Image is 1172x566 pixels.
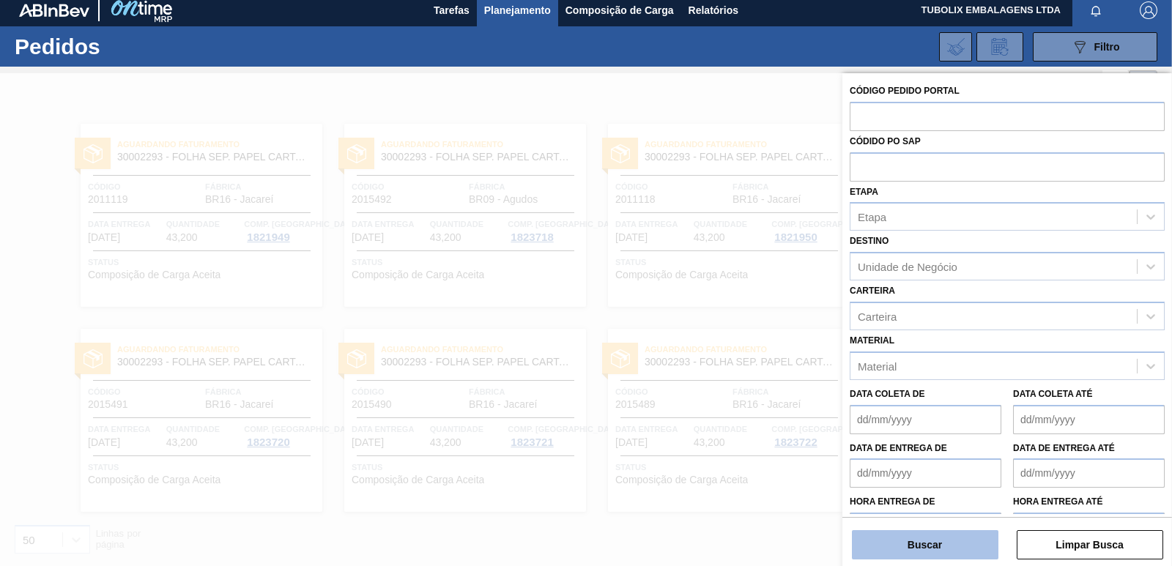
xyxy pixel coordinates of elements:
[858,261,957,273] div: Unidade de Negócio
[1094,41,1120,53] span: Filtro
[1013,389,1092,399] label: Data coleta até
[858,310,897,322] div: Carteira
[850,389,924,399] label: Data coleta de
[850,236,889,246] label: Destino
[850,405,1001,434] input: dd/mm/yyyy
[565,1,674,19] span: Composição de Carga
[850,136,921,146] label: Códido PO SAP
[1013,458,1165,488] input: dd/mm/yyyy
[939,32,972,62] div: Importar Negociações dos Pedidos
[1033,32,1157,62] button: Filtro
[1013,491,1165,513] label: Hora entrega até
[1130,70,1157,98] div: Visão em Cards
[850,286,895,296] label: Carteira
[976,32,1023,62] div: Solicitação de Revisão de Pedidos
[858,360,897,372] div: Material
[850,187,878,197] label: Etapa
[1013,443,1115,453] label: Data de Entrega até
[850,86,960,96] label: Código Pedido Portal
[850,443,947,453] label: Data de Entrega de
[850,335,894,346] label: Material
[1013,405,1165,434] input: dd/mm/yyyy
[15,38,227,55] h1: Pedidos
[689,1,738,19] span: Relatórios
[858,211,886,223] div: Etapa
[1140,1,1157,19] img: Logout
[850,458,1001,488] input: dd/mm/yyyy
[19,4,89,17] img: TNhmsLtSVTkK8tSr43FrP2fwEKptu5GPRR3wAAAABJRU5ErkJggg==
[850,491,1001,513] label: Hora entrega de
[1102,70,1130,98] div: Visão em Lista
[484,1,551,19] span: Planejamento
[434,1,470,19] span: Tarefas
